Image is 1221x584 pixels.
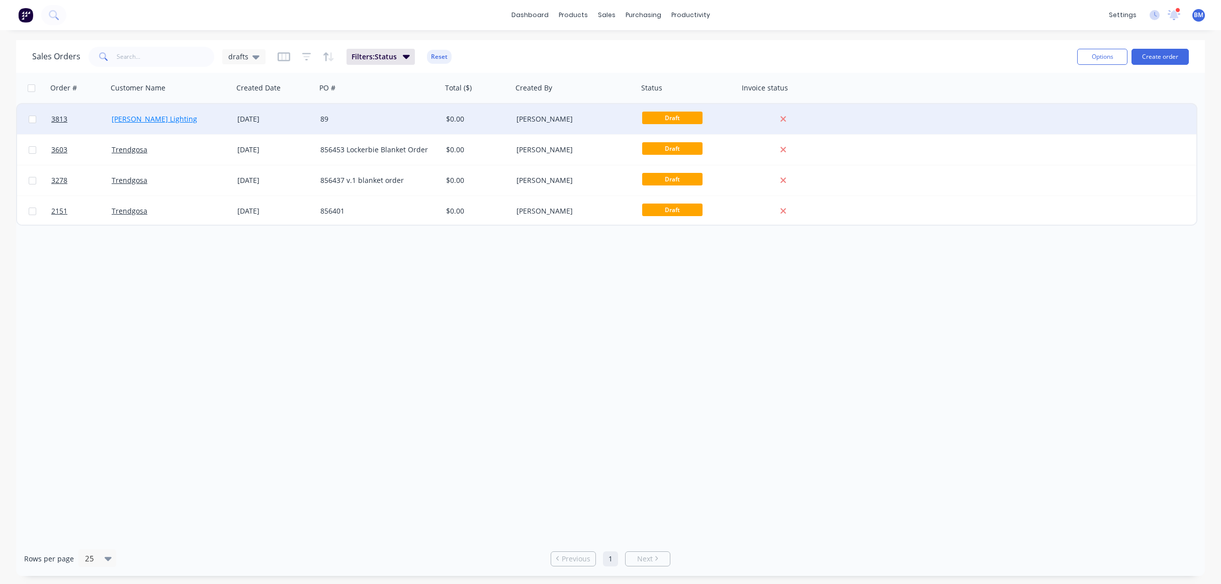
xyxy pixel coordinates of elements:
div: [PERSON_NAME] [516,175,628,185]
button: Create order [1131,49,1189,65]
span: 3603 [51,145,67,155]
span: Draft [642,112,703,124]
div: PO # [319,83,335,93]
a: Trendgosa [112,175,147,185]
a: Next page [626,554,670,564]
div: Status [641,83,662,93]
div: [DATE] [237,175,312,185]
a: Previous page [551,554,595,564]
span: 3813 [51,114,67,124]
a: 3278 [51,165,112,196]
a: 3813 [51,104,112,134]
span: Draft [642,204,703,216]
div: [PERSON_NAME] [516,206,628,216]
span: Draft [642,142,703,155]
div: [DATE] [237,206,312,216]
div: 856437 v.1 blanket order [320,175,432,185]
div: Invoice status [742,83,788,93]
div: productivity [666,8,715,23]
span: 3278 [51,175,67,185]
div: $0.00 [446,175,505,185]
button: Reset [427,50,452,64]
div: [DATE] [237,145,312,155]
button: Options [1077,49,1127,65]
span: Previous [562,554,590,564]
input: Search... [117,47,215,67]
a: 2151 [51,196,112,226]
a: 3603 [51,135,112,165]
div: $0.00 [446,145,505,155]
div: [DATE] [237,114,312,124]
span: Next [637,554,653,564]
h1: Sales Orders [32,52,80,61]
img: Factory [18,8,33,23]
div: sales [593,8,621,23]
span: BM [1194,11,1203,20]
a: Trendgosa [112,145,147,154]
div: 856453 Lockerbie Blanket Order [320,145,432,155]
div: products [554,8,593,23]
a: Trendgosa [112,206,147,216]
div: 89 [320,114,432,124]
div: [PERSON_NAME] [516,114,628,124]
span: 2151 [51,206,67,216]
div: $0.00 [446,114,505,124]
span: drafts [228,51,248,62]
div: Created By [515,83,552,93]
a: [PERSON_NAME] Lighting [112,114,197,124]
div: purchasing [621,8,666,23]
span: Filters: Status [352,52,397,62]
div: 856401 [320,206,432,216]
div: Order # [50,83,77,93]
div: settings [1104,8,1142,23]
a: Page 1 is your current page [603,551,618,566]
div: $0.00 [446,206,505,216]
span: Draft [642,173,703,185]
ul: Pagination [547,551,674,566]
span: Rows per page [24,554,74,564]
div: Total ($) [445,83,472,93]
div: Customer Name [111,83,165,93]
div: Created Date [236,83,281,93]
div: [PERSON_NAME] [516,145,628,155]
a: dashboard [506,8,554,23]
button: Filters:Status [346,49,415,65]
